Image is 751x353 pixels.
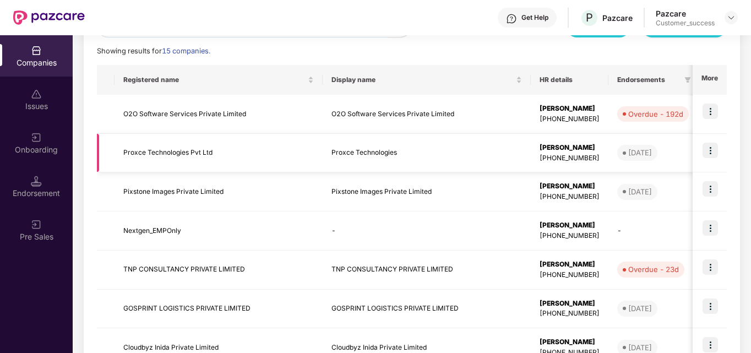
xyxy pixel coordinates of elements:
td: Pixstone Images Private Limited [115,172,323,211]
img: icon [703,143,718,158]
td: Pixstone Images Private Limited [323,172,531,211]
div: [PERSON_NAME] [540,298,600,309]
span: Endorsements [617,75,680,84]
td: TNP CONSULTANCY PRIVATE LIMITED [323,251,531,290]
div: [PERSON_NAME] [540,104,600,114]
div: [PERSON_NAME] [540,337,600,347]
span: 15 companies. [162,47,210,55]
th: More [693,65,727,95]
td: Proxce Technologies Pvt Ltd [115,134,323,173]
div: [PERSON_NAME] [540,143,600,153]
td: O2O Software Services Private Limited [115,95,323,134]
div: [PHONE_NUMBER] [540,114,600,124]
div: [PHONE_NUMBER] [540,270,600,280]
img: svg+xml;base64,PHN2ZyB3aWR0aD0iMjAiIGhlaWdodD0iMjAiIHZpZXdCb3g9IjAgMCAyMCAyMCIgZmlsbD0ibm9uZSIgeG... [31,132,42,143]
div: Get Help [521,13,548,22]
span: Display name [331,75,514,84]
th: Registered name [115,65,323,95]
span: P [586,11,593,24]
div: [PERSON_NAME] [540,259,600,270]
span: Showing results for [97,47,210,55]
div: [DATE] [628,186,652,197]
span: Registered name [123,75,306,84]
div: Pazcare [602,13,633,23]
img: svg+xml;base64,PHN2ZyB3aWR0aD0iMjAiIGhlaWdodD0iMjAiIHZpZXdCb3g9IjAgMCAyMCAyMCIgZmlsbD0ibm9uZSIgeG... [31,219,42,230]
img: icon [703,104,718,119]
div: Pazcare [656,8,715,19]
div: [PHONE_NUMBER] [540,231,600,241]
td: Nextgen_EMPOnly [115,211,323,251]
img: icon [703,220,718,236]
div: Customer_success [656,19,715,28]
span: filter [684,77,691,83]
th: Display name [323,65,531,95]
div: [DATE] [628,342,652,353]
div: [PERSON_NAME] [540,181,600,192]
td: GOSPRINT LOGISTICS PRIVATE LIMITED [115,290,323,329]
td: GOSPRINT LOGISTICS PRIVATE LIMITED [323,290,531,329]
img: svg+xml;base64,PHN2ZyB3aWR0aD0iMTQuNSIgaGVpZ2h0PSIxNC41IiB2aWV3Qm94PSIwIDAgMTYgMTYiIGZpbGw9Im5vbm... [31,176,42,187]
div: Overdue - 192d [628,108,683,120]
div: [PHONE_NUMBER] [540,153,600,164]
th: HR details [531,65,608,95]
img: icon [703,298,718,314]
img: svg+xml;base64,PHN2ZyBpZD0iSGVscC0zMngzMiIgeG1sbnM9Imh0dHA6Ly93d3cudzMub3JnLzIwMDAvc3ZnIiB3aWR0aD... [506,13,517,24]
div: [PHONE_NUMBER] [540,192,600,202]
td: TNP CONSULTANCY PRIVATE LIMITED [115,251,323,290]
div: [DATE] [628,303,652,314]
img: icon [703,337,718,352]
div: [DATE] [628,147,652,158]
img: svg+xml;base64,PHN2ZyBpZD0iSXNzdWVzX2Rpc2FibGVkIiB4bWxucz0iaHR0cDovL3d3dy53My5vcmcvMjAwMC9zdmciIH... [31,89,42,100]
img: icon [703,181,718,197]
td: - [608,211,698,251]
div: Overdue - 23d [628,264,679,275]
div: [PHONE_NUMBER] [540,308,600,319]
img: svg+xml;base64,PHN2ZyBpZD0iRHJvcGRvd24tMzJ4MzIiIHhtbG5zPSJodHRwOi8vd3d3LnczLm9yZy8yMDAwL3N2ZyIgd2... [727,13,736,22]
td: - [323,211,531,251]
img: svg+xml;base64,PHN2ZyBpZD0iQ29tcGFuaWVzIiB4bWxucz0iaHR0cDovL3d3dy53My5vcmcvMjAwMC9zdmciIHdpZHRoPS... [31,45,42,56]
td: O2O Software Services Private Limited [323,95,531,134]
img: New Pazcare Logo [13,10,85,25]
td: Proxce Technologies [323,134,531,173]
span: filter [682,73,693,86]
img: icon [703,259,718,275]
div: [PERSON_NAME] [540,220,600,231]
